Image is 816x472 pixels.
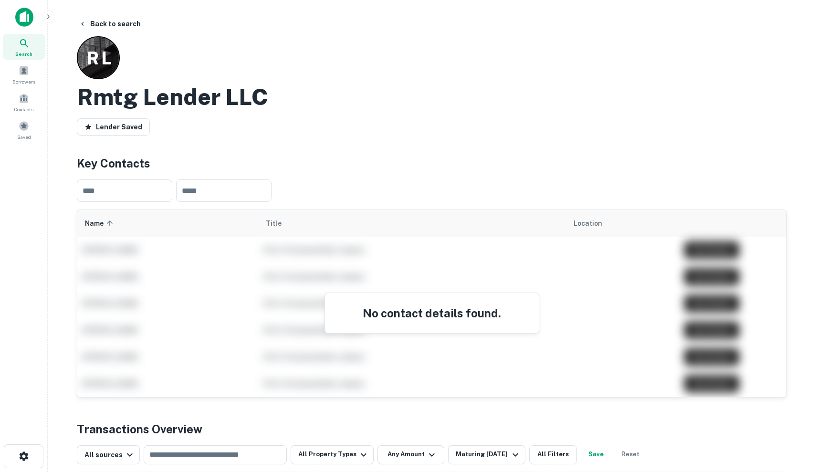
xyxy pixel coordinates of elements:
h4: Key Contacts [77,155,787,172]
a: Saved [3,117,45,143]
span: Borrowers [12,78,35,85]
a: Borrowers [3,62,45,87]
button: Reset [615,445,646,464]
button: All Property Types [291,445,374,464]
button: Any Amount [377,445,444,464]
div: Maturing [DATE] [456,449,521,461]
p: R L [86,44,111,72]
span: Saved [17,133,31,141]
iframe: Chat Widget [768,396,816,441]
h4: No contact details found. [336,304,527,322]
div: All sources [84,449,136,461]
button: Back to search [75,15,145,32]
button: All sources [77,445,140,464]
h2: Rmtg Lender LLC [77,83,268,111]
span: Contacts [14,105,33,113]
button: Save your search to get updates of matches that match your search criteria. [581,445,611,464]
img: capitalize-icon.png [15,8,33,27]
button: Lender Saved [77,118,150,136]
h4: Transactions Overview [77,420,202,438]
div: scrollable content [77,210,786,397]
button: All Filters [529,445,577,464]
a: Contacts [3,89,45,115]
button: Maturing [DATE] [448,445,525,464]
a: Search [3,34,45,60]
span: Search [15,50,32,58]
